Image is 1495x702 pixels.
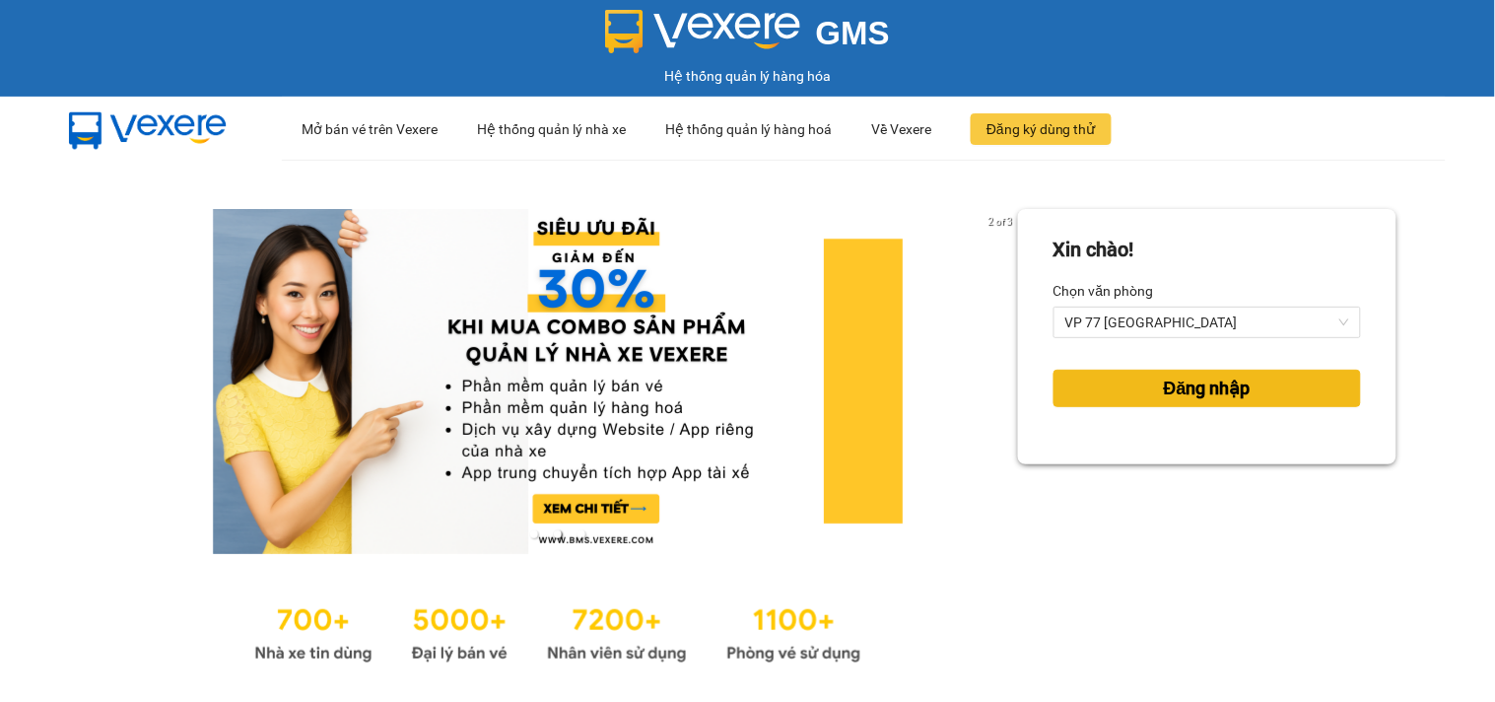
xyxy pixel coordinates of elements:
div: Hệ thống quản lý hàng hoá [665,98,832,161]
button: Đăng ký dùng thử [971,113,1112,145]
li: slide item 3 [578,530,585,538]
div: Mở bán vé trên Vexere [302,98,438,161]
button: previous slide / item [99,209,126,554]
button: Đăng nhập [1053,370,1361,407]
span: VP 77 Thái Nguyên [1065,308,1349,337]
div: Xin chào! [1053,235,1134,265]
span: Đăng ký dùng thử [986,118,1096,140]
div: Về Vexere [871,98,931,161]
span: Đăng nhập [1164,375,1251,402]
li: slide item 1 [530,530,538,538]
div: Hệ thống quản lý nhà xe [477,98,626,161]
img: mbUUG5Q.png [49,97,246,162]
span: GMS [816,15,890,51]
img: Statistics.png [254,594,861,668]
p: 2 of 3 [984,209,1018,235]
div: Hệ thống quản lý hàng hóa [5,65,1490,87]
label: Chọn văn phòng [1053,275,1154,307]
li: slide item 2 [554,530,562,538]
img: logo 2 [605,10,800,53]
a: GMS [605,30,890,45]
button: next slide / item [990,209,1018,554]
